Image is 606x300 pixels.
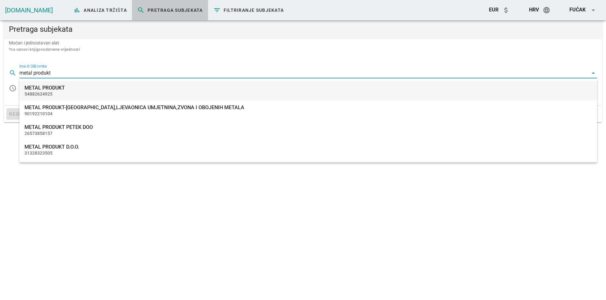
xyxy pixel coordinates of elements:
[73,6,81,14] i: bar_chart
[19,64,47,69] label: Ime ili OIB tvrtke
[4,39,602,58] div: Moćan i jednostavan alat
[589,69,597,77] i: arrow_drop_down
[529,7,539,13] span: hrv
[9,84,17,92] i: access_time
[4,19,602,39] div: Pretraga subjekata
[589,6,597,14] i: arrow_drop_down
[213,6,221,14] i: filter_list
[24,85,592,91] div: METAL PRODUKT
[19,68,588,78] input: Počnite upisivati za pretragu
[24,131,592,136] div: 26573858157
[24,124,592,130] div: METAL PRODUKT PETEK DOO
[24,104,592,110] div: METAL PRODUKT-[GEOGRAPHIC_DATA],LJEVAONICA UMJETNINA,ZVONA I OBOJENIH METALA
[213,6,284,14] span: Filtriranje subjekata
[73,6,127,14] span: Analiza tržišta
[24,111,592,117] div: 90192210104
[543,6,550,14] i: language
[24,91,592,97] div: 54882624925
[9,69,17,77] i: search
[5,6,53,14] a: [DOMAIN_NAME]
[502,6,510,14] i: attach_money
[489,7,498,13] span: EUR
[137,6,145,14] i: search
[24,144,592,150] div: METAL PRODUKT D.O.O.
[569,7,586,13] span: Fućak
[9,46,597,53] div: *na osnovi knjigovodstvene vrijednosti
[137,6,203,14] span: Pretraga subjekata
[24,150,592,156] div: 31328323505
